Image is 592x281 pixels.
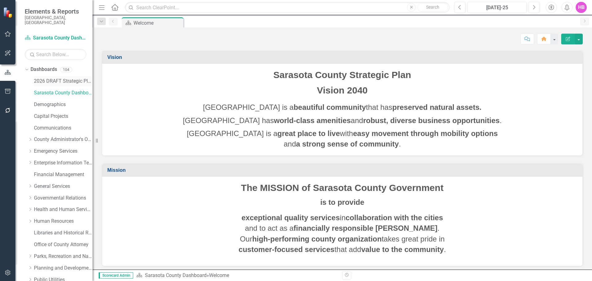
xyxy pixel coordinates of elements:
a: Capital Projects [34,113,92,120]
a: Libraries and Historical Resources [34,229,92,237]
button: Search [417,3,448,12]
small: [GEOGRAPHIC_DATA], [GEOGRAPHIC_DATA] [25,15,86,25]
span: [GEOGRAPHIC_DATA] has and . [183,116,502,125]
strong: value to the community [361,245,444,254]
strong: great place to live [277,129,340,138]
a: County Administrator's Office [34,136,92,143]
a: Governmental Relations [34,195,92,202]
div: » [136,272,338,279]
input: Search ClearPoint... [125,2,450,13]
a: General Services [34,183,92,190]
span: Elements & Reports [25,8,86,15]
a: Planning and Development Services [34,265,92,272]
span: Sarasota County Strategic Plan [273,70,411,80]
a: Parks, Recreation and Natural Resources [34,253,92,260]
button: HB [576,2,587,13]
strong: easy movement through mobility options [353,129,498,138]
a: Dashboards [31,66,57,73]
h3: Mission [107,167,579,173]
span: [GEOGRAPHIC_DATA] is a with and . [187,129,498,148]
strong: financially responsible [PERSON_NAME] [294,224,438,232]
img: ClearPoint Strategy [3,6,14,18]
span: Scorecard Admin [99,272,133,279]
strong: preserved natural assets. [392,103,482,111]
a: Financial Management [34,171,92,178]
a: Human Resources [34,218,92,225]
strong: collaboration with the cities [346,213,443,222]
a: Communications [34,125,92,132]
strong: beautiful community [294,103,366,111]
span: Vision 2040 [317,85,368,95]
strong: high-performing county organization [252,235,382,243]
a: Enterprise Information Technology [34,159,92,167]
strong: robust, diverse business opportunities [363,116,500,125]
span: [GEOGRAPHIC_DATA] is a that has [203,103,481,111]
div: 104 [60,67,72,72]
a: Office of County Attorney [34,241,92,248]
strong: exceptional quality services [241,213,340,222]
a: 2026 DRAFT Strategic Plan [34,78,92,85]
strong: is to provide [320,198,364,206]
span: in and to act as a . Our takes great pride in that add . [239,213,446,254]
div: Welcome [134,19,182,27]
span: The MISSION of Sarasota County Government [241,183,444,193]
a: Demographics [34,101,92,108]
span: Search [426,5,439,10]
strong: a strong sense of community [296,140,399,148]
h3: Vision [107,55,579,60]
div: [DATE]-25 [470,4,524,11]
input: Search Below... [25,49,86,60]
strong: world-class amenities [274,116,351,125]
a: Sarasota County Dashboard [145,272,207,278]
strong: customer-focused services [239,245,335,254]
div: Welcome [209,272,229,278]
a: Sarasota County Dashboard [25,35,86,42]
a: Health and Human Services [34,206,92,213]
a: Emergency Services [34,148,92,155]
a: Sarasota County Dashboard [34,89,92,97]
button: [DATE]-25 [467,2,527,13]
